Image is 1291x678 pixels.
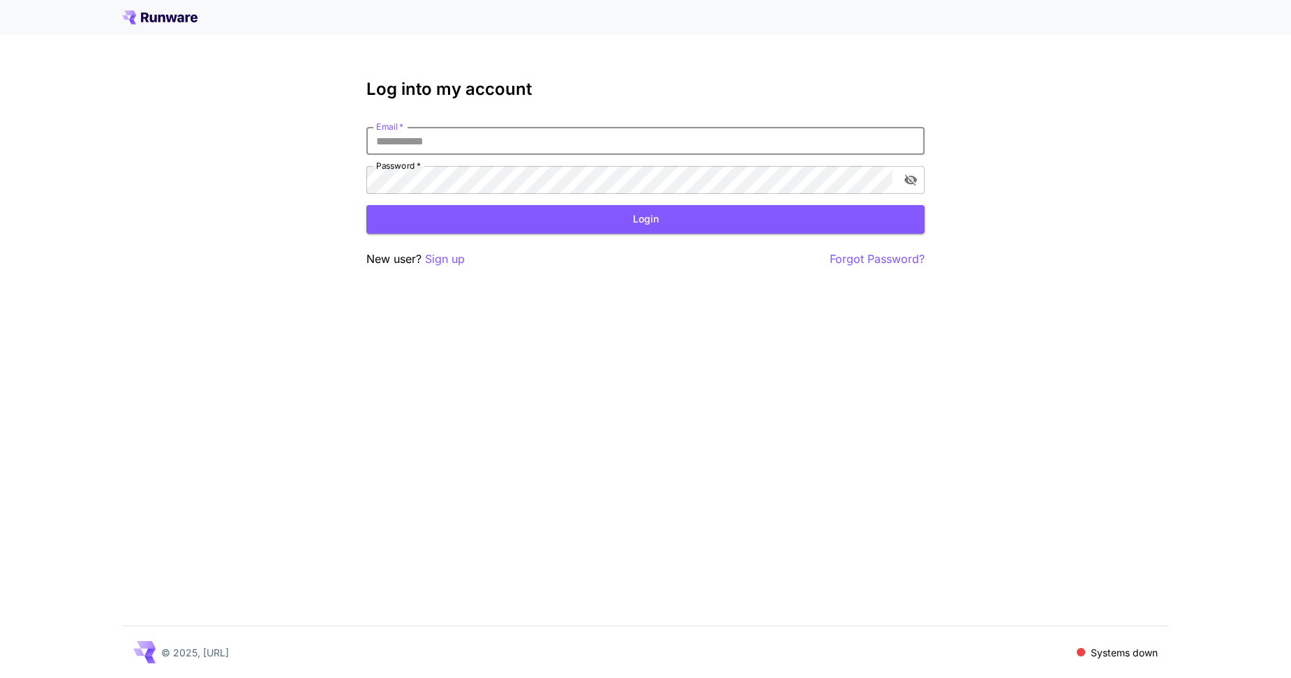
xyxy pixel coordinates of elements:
p: Systems down [1091,645,1158,660]
button: Login [366,205,925,234]
label: Email [376,121,403,133]
h3: Log into my account [366,80,925,99]
button: Forgot Password? [830,250,925,268]
button: toggle password visibility [898,167,923,193]
p: © 2025, [URL] [161,645,229,660]
p: New user? [366,250,465,268]
label: Password [376,160,421,172]
button: Sign up [425,250,465,268]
